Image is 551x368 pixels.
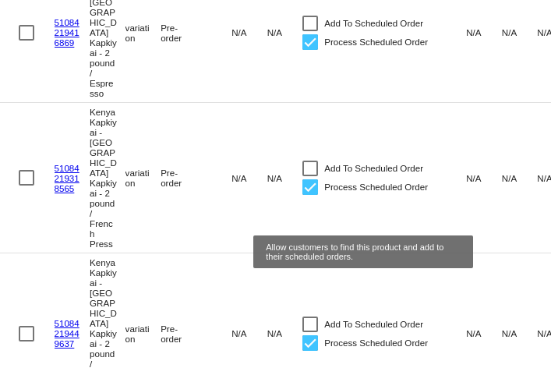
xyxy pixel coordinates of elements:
[502,324,538,342] mat-cell: N/A
[466,169,502,187] mat-cell: N/A
[324,14,423,33] span: Add To Scheduled Order
[125,320,161,348] mat-cell: variation
[466,324,502,342] mat-cell: N/A
[231,23,267,41] mat-cell: N/A
[55,318,79,349] a: 51084219449637
[267,169,303,187] mat-cell: N/A
[161,164,196,192] mat-cell: Pre-order
[502,23,538,41] mat-cell: N/A
[55,17,79,48] a: 51084219416869
[125,164,161,192] mat-cell: variation
[324,315,423,334] span: Add To Scheduled Order
[324,334,428,352] span: Process Scheduled Order
[267,23,303,41] mat-cell: N/A
[161,320,196,348] mat-cell: Pre-order
[324,33,428,51] span: Process Scheduled Order
[231,324,267,342] mat-cell: N/A
[161,19,196,47] mat-cell: Pre-order
[90,103,125,253] mat-cell: Kenya Kapkiyai - [GEOGRAPHIC_DATA] Kapkiyai - 2 pound / French Press
[55,163,79,193] a: 51084219318565
[267,324,303,342] mat-cell: N/A
[324,159,423,178] span: Add To Scheduled Order
[466,23,502,41] mat-cell: N/A
[324,178,428,196] span: Process Scheduled Order
[502,169,538,187] mat-cell: N/A
[231,169,267,187] mat-cell: N/A
[125,19,161,47] mat-cell: variation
